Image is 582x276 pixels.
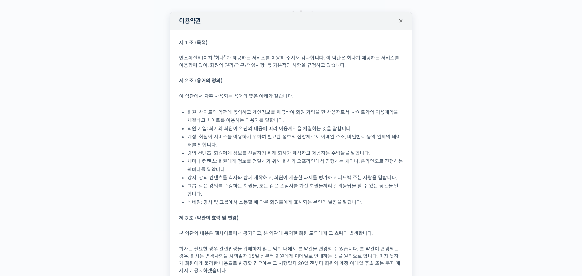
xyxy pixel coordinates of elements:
h1: 이용약관 [170,12,412,30]
p: 이 약관에서 자주 사용되는 용어의 뜻은 아래와 같습니다. [179,93,403,100]
a: 대화 [40,192,78,207]
li: 세미나 컨텐츠: 회원에게 정보를 전달하기 위해 회사가 오프라인에서 진행하는 세미나, 온라인으로 진행하는 웨비나를 말합니다. [187,157,403,174]
button: × [394,14,407,28]
li: 닉네임: 강사 및 그룹에서 소통할 때 다른 회원들에게 표시되는 본인의 별칭을 말합니다. [187,198,403,206]
a: 홈 [2,192,40,207]
p: 언스페셜티(이하 ‘회사’)가 제공하는 서비스를 이용해 주셔서 감사합니다. 이 약관은 회사가 제공하는 서비스를 이용함에 있어, 회원의 권리/의무/책임사항 등 기본적인 사항을 규... [179,55,403,69]
strong: 제 1 조 (목적) [179,39,208,46]
p: 본 약관의 내용은 웹사이트에서 공지되고, 본 약관에 동의한 회원 모두에게 그 효력이 발생합니다. [179,230,403,237]
span: 홈 [19,201,23,206]
span: 설정 [94,201,101,206]
li: 그룹: 같은 강의를 수강하는 회원들, 또는 같은 관심사를 가진 회원들끼리 질의응답을 할 수 있는 공간을 말합니다. [187,182,403,198]
strong: 제 2 조 (용어의 정의) [179,78,222,84]
span: 대화 [55,201,63,206]
li: 계정: 회원이 서비스를 이용하기 위하여 필요한 정보의 집합체로서 이메일 주소, 비밀번호 등의 일체의 데이터를 말합니다. [187,133,403,149]
li: 회원 가입: 회사와 회원이 약관의 내용에 따라 이용계약을 체결하는 것을 말합니다. [187,125,403,133]
a: 설정 [78,192,116,207]
p: 회사는 필요한 경우 관련법령을 위배하지 않는 범위 내에서 본 약관을 변경할 수 있습니다. 본 약관이 변경되는 경우, 회사는 변경사항을 시행일자 15일 전부터 회원에게 이메일로... [179,245,403,274]
strong: 제 3 조 (약관의 효력 및 변경) [179,215,239,221]
li: 강사: 강의 컨텐츠를 회사와 함께 제작하고, 회원이 제출한 과제를 평가하고 피드백 주는 사람을 말합니다. [187,174,403,182]
li: 회원: 사이트의 약관에 동의하고 개인정보를 제공하여 회원 가입을 한 사용자로서, 사이트와의 이용계약을 체결하고 사이트를 이용하는 이용자를 말합니다. [187,108,403,125]
li: 강의 컨텐츠: 회원에게 정보를 전달하기 위해 회사가 제작하고 제공하는 수업들을 말합니다. [187,149,403,157]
